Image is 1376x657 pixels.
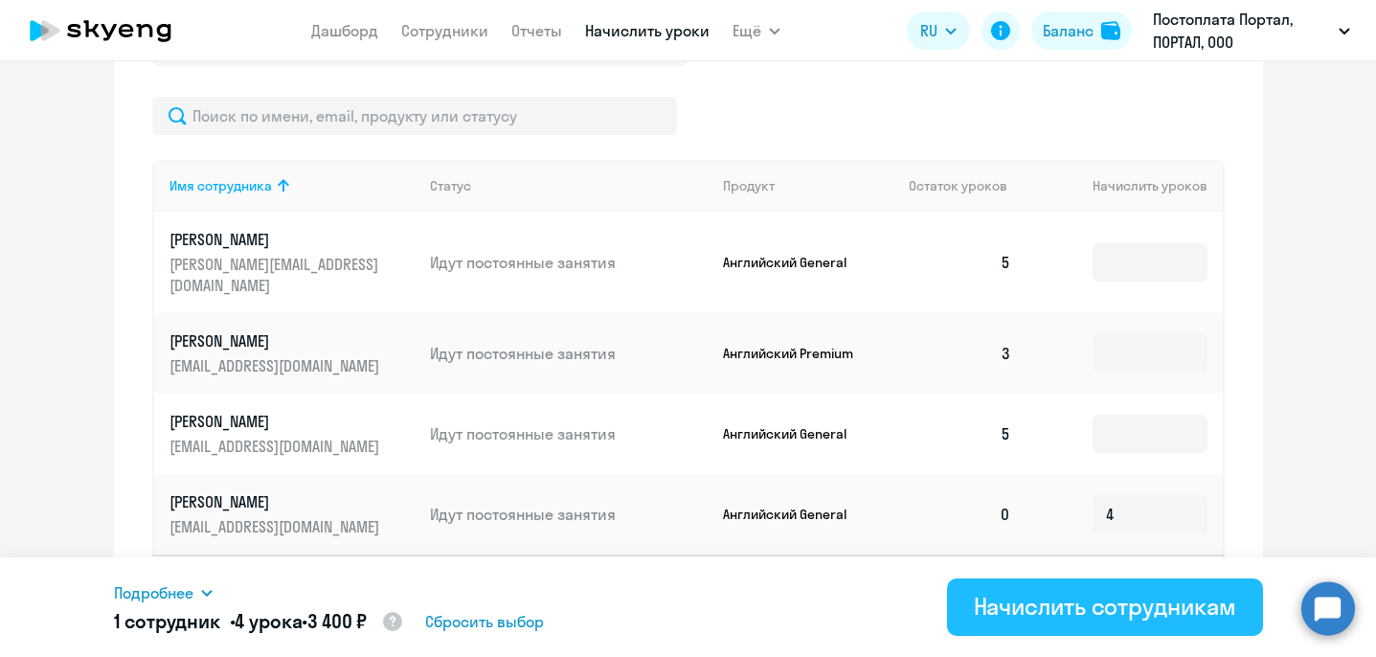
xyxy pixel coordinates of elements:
div: Начислить сотрудникам [974,591,1236,622]
button: Ещё [733,11,780,50]
span: Сбросить выбор [425,610,544,633]
p: Идут постоянные занятия [430,343,708,364]
p: Английский General [723,254,867,271]
div: Баланс [1043,19,1094,42]
div: Продукт [723,177,893,194]
p: [PERSON_NAME] [169,229,384,250]
p: Английский General [723,425,867,442]
div: Статус [430,177,708,194]
p: Английский Premium [723,345,867,362]
p: Постоплата Портал, ПОРТАЛ, ООО [1153,8,1331,54]
th: Начислить уроков [1026,160,1222,212]
span: RU [920,19,937,42]
p: [PERSON_NAME][EMAIL_ADDRESS][DOMAIN_NAME] [169,254,384,296]
a: [PERSON_NAME][EMAIL_ADDRESS][DOMAIN_NAME] [169,330,416,376]
a: Дашборд [311,21,378,40]
button: Балансbalance [1031,11,1132,50]
a: [PERSON_NAME][EMAIL_ADDRESS][DOMAIN_NAME] [169,491,416,537]
div: Статус [430,177,471,194]
p: Английский General [723,506,867,523]
p: [EMAIL_ADDRESS][DOMAIN_NAME] [169,436,384,457]
p: [EMAIL_ADDRESS][DOMAIN_NAME] [169,355,384,376]
a: Начислить уроки [585,21,710,40]
a: Отчеты [511,21,562,40]
p: [PERSON_NAME] [169,491,384,512]
img: balance [1101,21,1120,40]
p: [EMAIL_ADDRESS][DOMAIN_NAME] [169,516,384,537]
td: 5 [893,394,1027,474]
p: Идут постоянные занятия [430,504,708,525]
a: [PERSON_NAME][PERSON_NAME][EMAIL_ADDRESS][DOMAIN_NAME] [169,229,416,296]
div: Продукт [723,177,775,194]
td: 0 [893,474,1027,555]
span: Подробнее [114,581,193,604]
td: 3 [893,313,1027,394]
div: Имя сотрудника [169,177,272,194]
p: Идут постоянные занятия [430,423,708,444]
p: [PERSON_NAME] [169,330,384,351]
p: Идут постоянные занятия [430,252,708,273]
button: RU [907,11,970,50]
a: [PERSON_NAME][EMAIL_ADDRESS][DOMAIN_NAME] [169,411,416,457]
div: Имя сотрудника [169,177,416,194]
span: Остаток уроков [909,177,1007,194]
button: Начислить сотрудникам [947,578,1263,636]
span: Ещё [733,19,761,42]
div: Остаток уроков [909,177,1027,194]
span: 4 урока [235,609,302,633]
p: [PERSON_NAME] [169,411,384,432]
h5: 1 сотрудник • • [114,608,404,637]
input: Поиск по имени, email, продукту или статусу [152,97,677,135]
td: 5 [893,212,1027,313]
span: 3 400 ₽ [307,609,367,633]
a: Сотрудники [401,21,488,40]
button: Постоплата Портал, ПОРТАЛ, ООО [1143,8,1360,54]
